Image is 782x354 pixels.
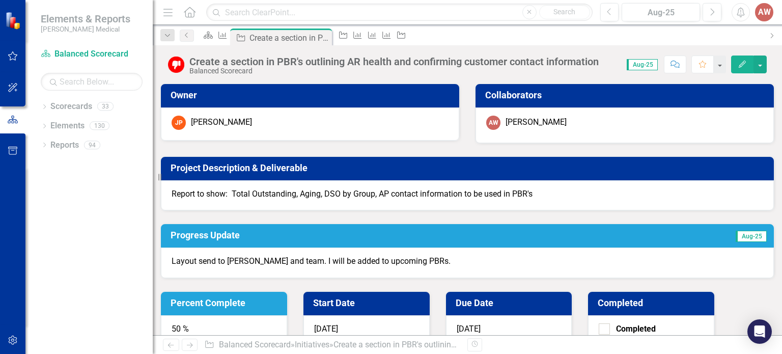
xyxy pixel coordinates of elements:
[172,256,763,267] p: Layout send to [PERSON_NAME] and team. I will be added to upcoming PBRs.
[313,298,424,308] h3: Start Date
[755,3,773,21] button: AW
[625,7,696,19] div: Aug-25
[456,298,566,308] h3: Due Date
[172,116,186,130] div: JP
[50,101,92,113] a: Scorecards
[84,141,100,149] div: 94
[539,5,590,19] button: Search
[41,73,143,91] input: Search Below...
[457,324,481,334] span: [DATE]
[189,67,599,75] div: Balanced Scorecard
[486,116,500,130] div: AW
[168,57,184,73] img: Below Target
[622,3,700,21] button: Aug-25
[171,230,579,240] h3: Progress Update
[41,48,143,60] a: Balanced Scorecard
[747,319,772,344] div: Open Intercom Messenger
[189,56,599,67] div: Create a section in PBR's outlining AR health and confirming customer contact information
[206,4,592,21] input: Search ClearPoint...
[219,340,291,349] a: Balanced Scorecard
[171,90,453,100] h3: Owner
[506,117,567,128] div: [PERSON_NAME]
[553,8,575,16] span: Search
[249,32,329,44] div: Create a section in PBR's outlining AR health and confirming customer contact information
[598,298,708,308] h3: Completed
[97,102,114,111] div: 33
[5,11,23,30] img: ClearPoint Strategy
[295,340,329,349] a: Initiatives
[50,120,85,132] a: Elements
[204,339,460,351] div: » »
[172,188,763,200] p: Report to show: Total Outstanding, Aging, DSO by Group, AP contact information to be used in PBR's
[41,25,130,33] small: [PERSON_NAME] Medical
[50,140,79,151] a: Reports
[627,59,658,70] span: Aug-25
[171,163,768,173] h3: Project Description & Deliverable
[90,122,109,130] div: 130
[485,90,768,100] h3: Collaborators
[616,323,656,335] div: Completed
[171,298,281,308] h3: Percent Complete
[333,340,658,349] div: Create a section in PBR's outlining AR health and confirming customer contact information
[41,13,130,25] span: Elements & Reports
[736,231,767,242] span: Aug-25
[314,324,338,334] span: [DATE]
[161,315,287,346] div: 50 %
[191,117,252,128] div: [PERSON_NAME]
